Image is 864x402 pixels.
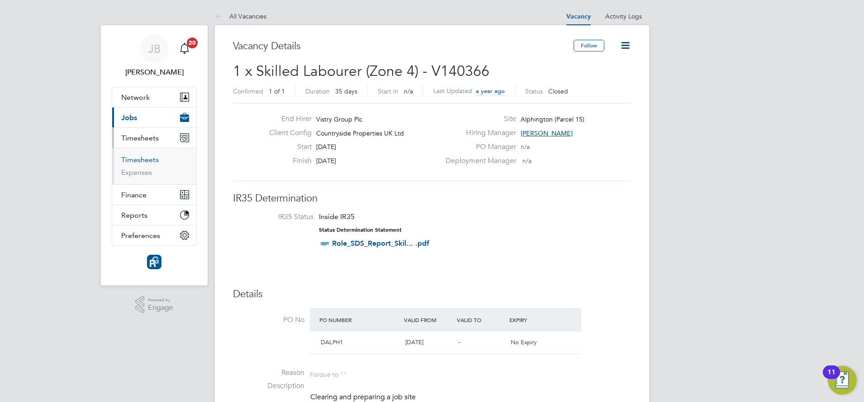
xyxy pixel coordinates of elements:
a: JB[PERSON_NAME] [112,34,197,78]
button: Jobs [112,108,196,127]
label: Status [525,87,543,95]
span: n/a [521,143,530,151]
span: Countryside Properties UK Ltd [316,129,404,137]
button: Finance [112,185,196,205]
h3: Details [233,288,631,301]
label: Reason [233,368,304,378]
div: Timesheets [112,148,196,184]
nav: Main navigation [101,25,208,285]
button: Open Resource Center, 11 new notifications [828,366,857,395]
a: Expenses [121,168,152,177]
label: Client Config [262,128,312,138]
span: Preferences [121,231,160,240]
label: Start [262,142,312,152]
a: Go to home page [112,255,197,269]
h3: IR35 Determination [233,192,631,205]
span: DALPH1 [321,338,343,346]
span: Finance [121,191,147,199]
label: Last Updated [433,87,472,95]
span: Powered by [148,296,173,304]
label: Finish [262,156,312,166]
div: For due to "" [310,368,347,379]
div: 11 [827,372,836,384]
label: End Hirer [262,114,312,124]
a: Role_SDS_Report_Skil... .pdf [332,239,429,248]
button: Network [112,87,196,107]
img: resourcinggroup-logo-retina.png [147,255,161,269]
span: Engage [148,304,173,312]
div: Expiry [507,312,560,328]
label: Site [440,114,516,124]
span: Alphington (Parcel 15) [521,115,584,123]
span: Joe Belsten [112,67,197,78]
label: PO No [233,315,304,325]
label: Deployment Manager [440,156,516,166]
span: Inside IR35 [319,212,355,221]
a: Activity Logs [605,12,642,20]
span: JB [148,43,161,55]
div: PO Number [317,312,402,328]
span: Timesheets [121,134,159,142]
span: Network [121,93,150,102]
label: PO Manager [440,142,516,152]
span: 35 days [335,87,357,95]
span: 20 [187,37,198,48]
span: [DATE] [316,143,336,151]
span: [PERSON_NAME] [521,129,573,137]
label: Description [233,381,304,391]
a: Timesheets [121,155,159,164]
h3: Vacancy Details [233,40,574,53]
button: Timesheets [112,128,196,148]
span: Reports [121,211,147,220]
span: Jobs [121,113,137,122]
label: Duration [305,87,330,95]
a: Vacancy [566,13,591,20]
span: [DATE] [405,338,423,346]
button: Reports [112,205,196,225]
label: IR35 Status [242,212,313,222]
span: 1 x Skilled Labourer (Zone 4) - V140366 [233,62,489,80]
span: Closed [548,87,568,95]
span: [DATE] [316,157,336,165]
span: No Expiry [511,338,536,346]
label: Confirmed [233,87,263,95]
div: Valid To [455,312,508,328]
a: 20 [176,34,194,63]
button: Follow [574,40,604,51]
span: - [458,338,460,346]
strong: Status Determination Statement [319,227,402,233]
span: Vistry Group Plc [316,115,362,123]
button: Preferences [112,225,196,245]
a: All Vacancies [215,12,266,20]
div: Valid From [402,312,455,328]
span: n/a [404,87,413,95]
span: 1 of 1 [269,87,285,95]
span: a year ago [476,87,505,95]
a: Powered byEngage [135,296,174,313]
label: Start In [378,87,399,95]
span: n/a [522,157,532,165]
label: Hiring Manager [440,128,516,138]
